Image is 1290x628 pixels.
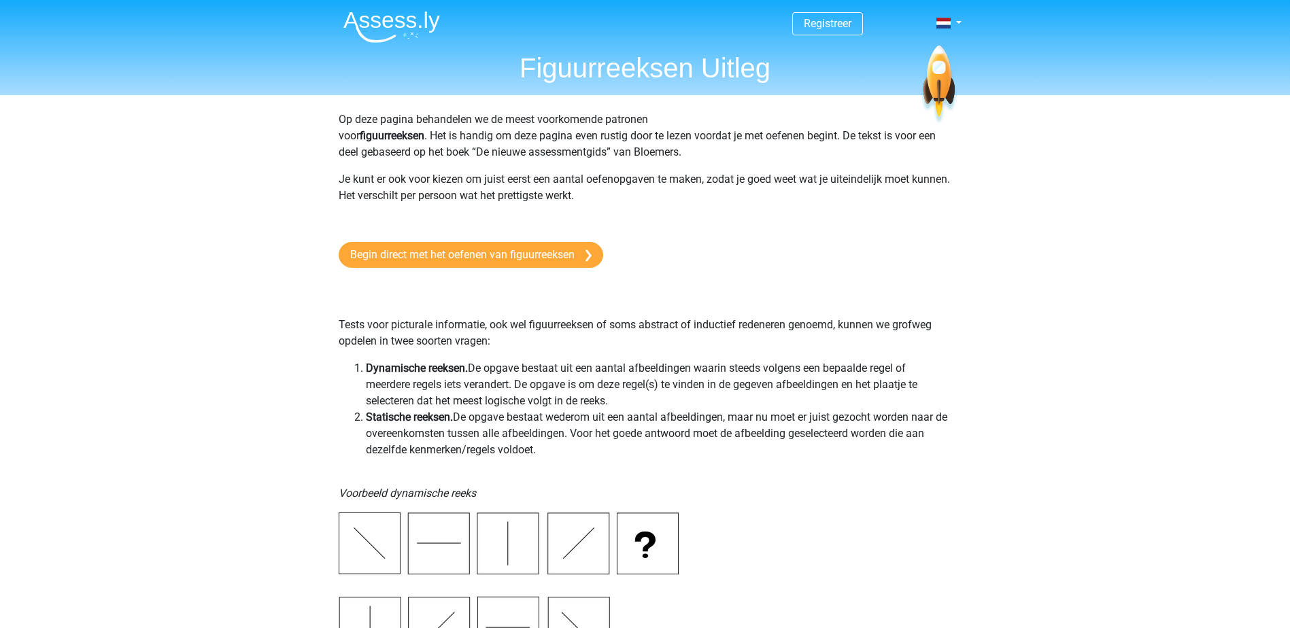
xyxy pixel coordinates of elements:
[366,362,468,374] b: Dynamische reeksen.
[366,360,952,409] li: De opgave bestaat uit een aantal afbeeldingen waarin steeds volgens een bepaalde regel of meerder...
[360,129,424,142] b: figuurreeksen
[920,46,957,125] img: spaceship.7d73109d6933.svg
[339,111,952,160] p: Op deze pagina behandelen we de meest voorkomende patronen voor . Het is handig om deze pagina ev...
[366,411,453,423] b: Statische reeksen.
[339,171,952,220] p: Je kunt er ook voor kiezen om juist eerst een aantal oefenopgaven te maken, zodat je goed weet wa...
[339,284,952,349] p: Tests voor picturale informatie, ook wel figuurreeksen of soms abstract of inductief redeneren ge...
[339,487,476,500] i: Voorbeeld dynamische reeks
[585,249,592,262] img: arrow-right.e5bd35279c78.svg
[804,17,851,30] a: Registreer
[343,11,440,43] img: Assessly
[339,242,603,268] a: Begin direct met het oefenen van figuurreeksen
[333,52,958,84] h1: Figuurreeksen Uitleg
[366,409,952,458] li: De opgave bestaat wederom uit een aantal afbeeldingen, maar nu moet er juist gezocht worden naar ...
